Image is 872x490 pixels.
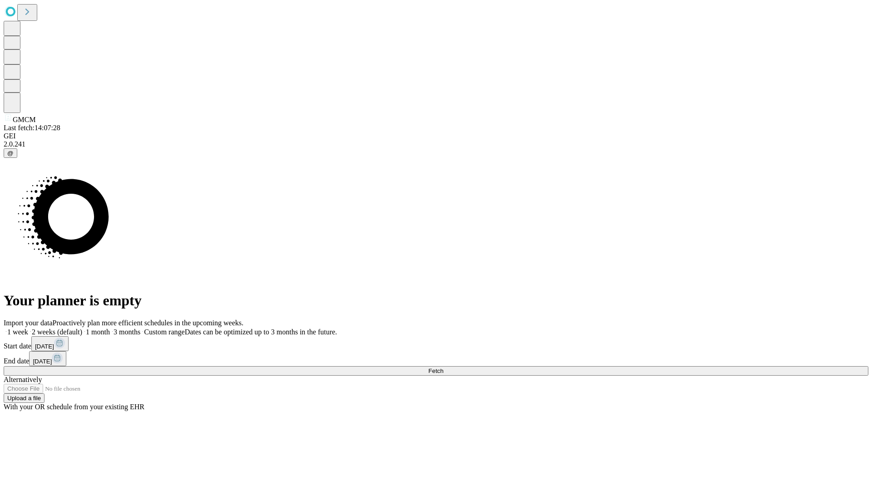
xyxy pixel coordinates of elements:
[185,328,337,336] span: Dates can be optimized up to 3 months in the future.
[4,403,144,411] span: With your OR schedule from your existing EHR
[53,319,243,327] span: Proactively plan more efficient schedules in the upcoming weeks.
[35,343,54,350] span: [DATE]
[144,328,184,336] span: Custom range
[31,336,69,351] button: [DATE]
[86,328,110,336] span: 1 month
[7,328,28,336] span: 1 week
[428,367,443,374] span: Fetch
[4,351,868,366] div: End date
[29,351,66,366] button: [DATE]
[7,150,14,157] span: @
[4,132,868,140] div: GEI
[4,124,60,132] span: Last fetch: 14:07:28
[114,328,140,336] span: 3 months
[4,148,17,158] button: @
[32,328,82,336] span: 2 weeks (default)
[4,140,868,148] div: 2.0.241
[4,336,868,351] div: Start date
[4,376,42,383] span: Alternatively
[4,319,53,327] span: Import your data
[4,292,868,309] h1: Your planner is empty
[33,358,52,365] span: [DATE]
[13,116,36,123] span: GMCM
[4,393,45,403] button: Upload a file
[4,366,868,376] button: Fetch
